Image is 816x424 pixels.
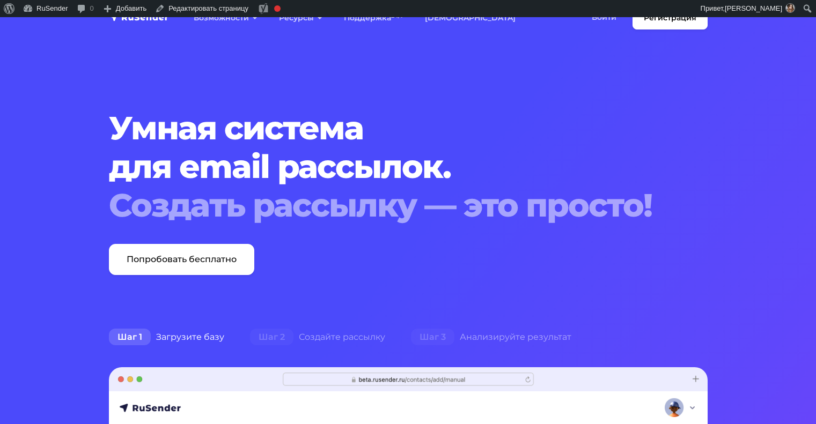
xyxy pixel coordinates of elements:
a: Поддержка24/7 [333,7,414,29]
div: Создать рассылку — это просто! [109,186,657,225]
a: Попробовать бесплатно [109,244,254,275]
img: RuSender [109,12,169,23]
a: Регистрация [633,6,708,29]
h1: Умная система для email рассылок. [109,109,657,225]
a: Войти [581,6,627,28]
div: Загрузите базу [96,326,237,348]
a: [DEMOGRAPHIC_DATA] [414,7,526,29]
span: [PERSON_NAME] [725,4,782,12]
span: Шаг 2 [250,329,293,346]
a: Ресурсы [268,7,333,29]
a: Возможности [183,7,268,29]
sup: 24/7 [391,12,403,19]
div: Анализируйте результат [398,326,584,348]
div: Фокусная ключевая фраза не установлена [274,5,281,12]
span: Шаг 1 [109,329,151,346]
div: Создайте рассылку [237,326,398,348]
span: Шаг 3 [411,329,454,346]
